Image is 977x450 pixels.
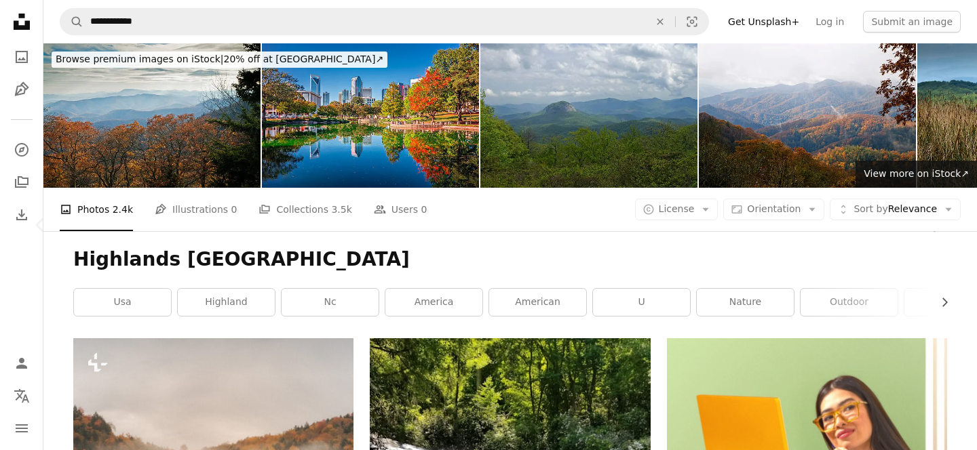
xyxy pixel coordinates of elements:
a: Users 0 [374,188,427,231]
button: Search Unsplash [60,9,83,35]
button: Visual search [676,9,708,35]
a: Browse premium images on iStock|20% off at [GEOGRAPHIC_DATA]↗ [43,43,396,76]
span: 20% off at [GEOGRAPHIC_DATA] ↗ [56,54,383,64]
span: Relevance [854,203,937,216]
a: Illustrations 0 [155,188,237,231]
button: scroll list to the right [932,289,947,316]
a: a herd of sheep grazing on top of a lush green hillside [73,425,353,437]
button: Submit an image [863,11,961,33]
a: nc [282,289,379,316]
span: Sort by [854,203,887,214]
h1: Highlands [GEOGRAPHIC_DATA] [73,247,947,272]
span: View more on iStock ↗ [864,168,969,179]
a: Collections 3.5k [258,188,351,231]
span: License [659,203,695,214]
a: usa [74,289,171,316]
img: Looking Glass Rock, Blue Ridge Parkway, NC [480,43,697,188]
a: Log in [807,11,852,33]
a: nature [697,289,794,316]
a: highland [178,289,275,316]
img: Autumn, Blue Ridge Parkway [43,43,261,188]
a: u [593,289,690,316]
a: american [489,289,586,316]
a: Explore [8,136,35,163]
a: View more on iStock↗ [856,161,977,188]
a: Get Unsplash+ [720,11,807,33]
button: Menu [8,415,35,442]
button: Language [8,382,35,409]
span: 3.5k [331,202,351,217]
a: Log in / Sign up [8,350,35,377]
img: Autumn, Great Smoky Mountains NP [699,43,916,188]
a: Next [896,160,977,290]
a: Photos [8,43,35,70]
a: america [385,289,482,316]
button: Sort byRelevance [830,199,961,220]
a: Illustrations [8,76,35,103]
span: 0 [231,202,237,217]
a: outdoor [801,289,898,316]
button: Clear [645,9,675,35]
button: License [635,199,719,220]
form: Find visuals sitewide [60,8,709,35]
span: 0 [421,202,427,217]
span: Orientation [747,203,801,214]
img: charlotte city skyline from marshall park autumn season with blu [262,43,479,188]
button: Orientation [723,199,824,220]
span: Browse premium images on iStock | [56,54,223,64]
